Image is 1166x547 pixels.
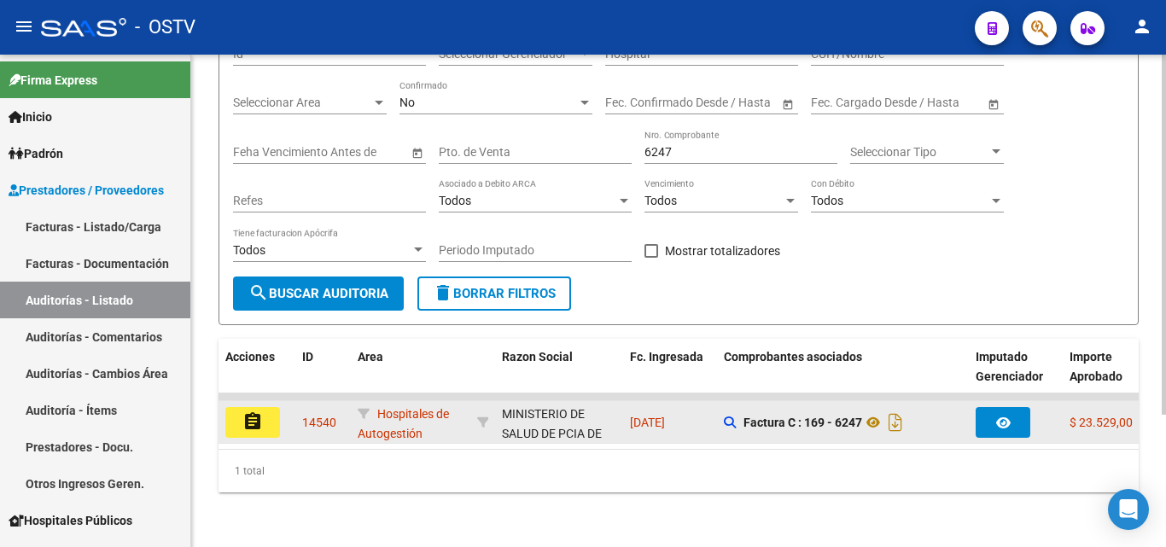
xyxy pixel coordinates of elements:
[495,339,623,414] datatable-header-cell: Razon Social
[502,404,616,440] div: - 30626983398
[408,143,426,161] button: Open calendar
[811,194,843,207] span: Todos
[605,96,668,110] input: Fecha inicio
[502,350,573,364] span: Razon Social
[1132,16,1152,37] mat-icon: person
[9,511,132,530] span: Hospitales Públicos
[9,108,52,126] span: Inicio
[225,350,275,364] span: Acciones
[1108,489,1149,530] div: Open Intercom Messenger
[358,350,383,364] span: Area
[976,350,1043,383] span: Imputado Gerenciador
[302,350,313,364] span: ID
[233,243,265,257] span: Todos
[1063,339,1157,414] datatable-header-cell: Importe Aprobado
[717,339,969,414] datatable-header-cell: Comprobantes asociados
[14,16,34,37] mat-icon: menu
[850,145,988,160] span: Seleccionar Tipo
[984,95,1002,113] button: Open calendar
[630,416,665,429] span: [DATE]
[233,276,404,311] button: Buscar Auditoria
[439,194,471,207] span: Todos
[884,409,907,436] i: Descargar documento
[644,194,677,207] span: Todos
[242,411,263,432] mat-icon: assignment
[248,282,269,303] mat-icon: search
[502,404,616,463] div: MINISTERIO DE SALUD DE PCIA DE BSAS
[433,282,453,303] mat-icon: delete
[9,144,63,163] span: Padrón
[135,9,195,46] span: - OSTV
[219,450,1139,492] div: 1 total
[248,286,388,301] span: Buscar Auditoria
[811,96,873,110] input: Fecha inicio
[888,96,971,110] input: Fecha fin
[682,96,766,110] input: Fecha fin
[233,96,371,110] span: Seleccionar Area
[969,339,1063,414] datatable-header-cell: Imputado Gerenciador
[623,339,717,414] datatable-header-cell: Fc. Ingresada
[295,339,351,414] datatable-header-cell: ID
[665,241,780,261] span: Mostrar totalizadores
[351,339,470,414] datatable-header-cell: Area
[399,96,415,109] span: No
[219,339,295,414] datatable-header-cell: Acciones
[1070,416,1133,429] span: $ 23.529,00
[302,416,336,429] span: 14540
[433,286,556,301] span: Borrar Filtros
[778,95,796,113] button: Open calendar
[9,181,164,200] span: Prestadores / Proveedores
[358,407,449,440] span: Hospitales de Autogestión
[630,350,703,364] span: Fc. Ingresada
[1070,350,1122,383] span: Importe Aprobado
[743,416,862,429] strong: Factura C : 169 - 6247
[417,276,571,311] button: Borrar Filtros
[724,350,862,364] span: Comprobantes asociados
[9,71,97,90] span: Firma Express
